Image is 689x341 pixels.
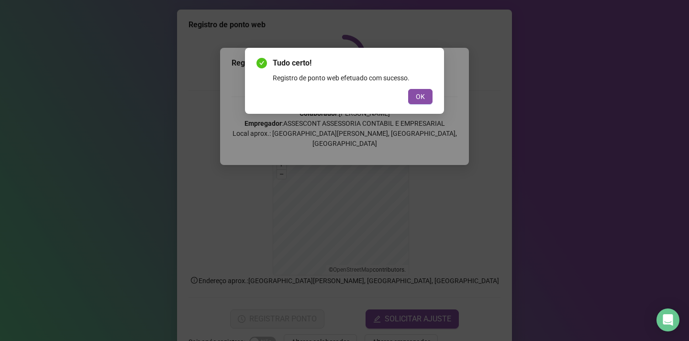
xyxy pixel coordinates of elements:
span: check-circle [256,58,267,68]
div: Open Intercom Messenger [656,308,679,331]
span: Tudo certo! [273,57,433,69]
div: Registro de ponto web efetuado com sucesso. [273,73,433,83]
button: OK [408,89,433,104]
span: OK [416,91,425,102]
